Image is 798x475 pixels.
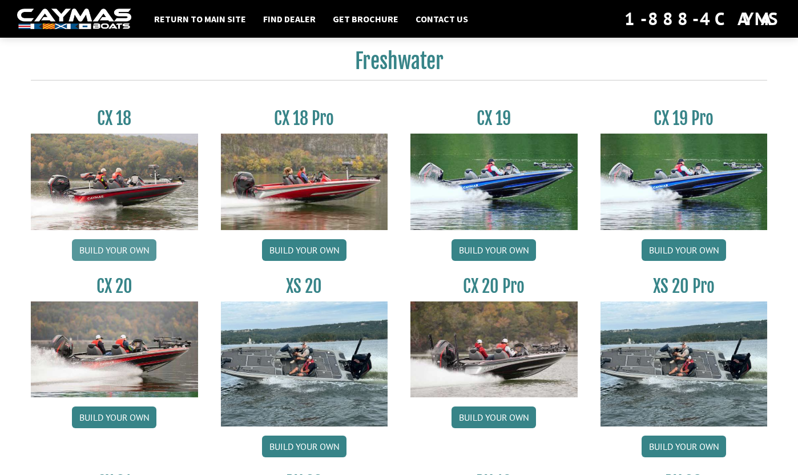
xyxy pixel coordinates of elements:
a: Build your own [642,436,726,457]
a: Build your own [262,436,346,457]
img: CX-20Pro_thumbnail.jpg [410,301,578,397]
h3: CX 20 [31,276,198,297]
img: CX-18S_thumbnail.jpg [31,134,198,230]
img: XS_20_resized.jpg [600,301,768,426]
a: Contact Us [410,11,474,26]
img: CX19_thumbnail.jpg [600,134,768,230]
h3: CX 20 Pro [410,276,578,297]
h3: CX 19 [410,108,578,129]
img: CX19_thumbnail.jpg [410,134,578,230]
a: Build your own [72,406,156,428]
img: CX-20_thumbnail.jpg [31,301,198,397]
h3: CX 18 Pro [221,108,388,129]
img: CX-18SS_thumbnail.jpg [221,134,388,230]
img: white-logo-c9c8dbefe5ff5ceceb0f0178aa75bf4bb51f6bca0971e226c86eb53dfe498488.png [17,9,131,30]
h3: XS 20 Pro [600,276,768,297]
a: Build your own [452,406,536,428]
img: XS_20_resized.jpg [221,301,388,426]
h3: XS 20 [221,276,388,297]
a: Return to main site [148,11,252,26]
h3: CX 18 [31,108,198,129]
h2: Freshwater [31,49,767,80]
a: Get Brochure [327,11,404,26]
a: Build your own [72,239,156,261]
a: Build your own [262,239,346,261]
h3: CX 19 Pro [600,108,768,129]
a: Find Dealer [257,11,321,26]
div: 1-888-4CAYMAS [624,6,781,31]
a: Build your own [452,239,536,261]
a: Build your own [642,239,726,261]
